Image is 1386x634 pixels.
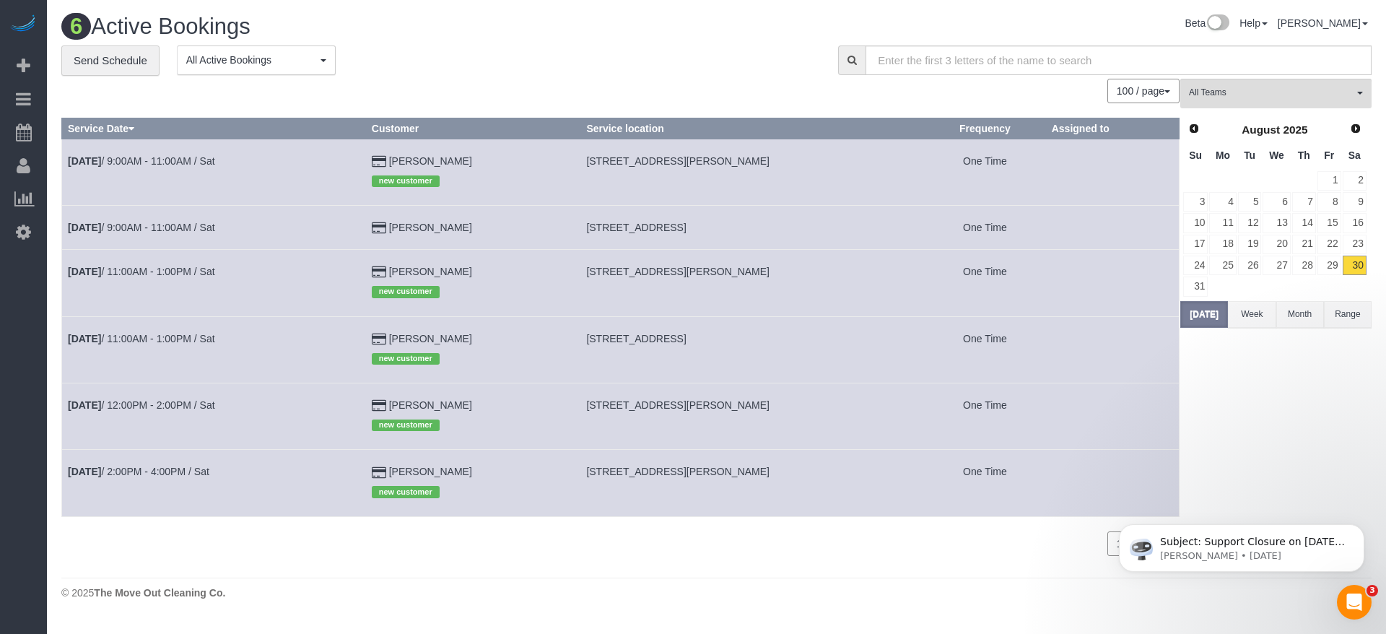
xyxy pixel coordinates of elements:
[580,383,925,449] td: Service location
[1108,79,1180,103] nav: Pagination navigation
[1209,235,1236,254] a: 18
[925,316,1045,383] td: Frequency
[372,267,386,277] i: Credit Card Payment
[1278,17,1368,29] a: [PERSON_NAME]
[372,468,386,478] i: Credit Card Payment
[68,222,101,233] b: [DATE]
[62,383,366,449] td: Schedule date
[1343,171,1367,191] a: 2
[1317,213,1341,233] a: 15
[1189,87,1354,99] span: All Teams
[925,383,1045,449] td: Frequency
[1045,118,1179,139] th: Assigned to
[1263,256,1290,275] a: 27
[389,155,472,167] a: [PERSON_NAME]
[372,175,440,187] span: new customer
[1045,383,1179,449] td: Assigned to
[580,118,925,139] th: Service location
[1183,277,1208,296] a: 31
[68,466,209,477] a: [DATE]/ 2:00PM - 4:00PM / Sat
[866,45,1372,75] input: Enter the first 3 letters of the name to search
[1367,585,1378,596] span: 3
[68,333,101,344] b: [DATE]
[1206,14,1229,33] img: New interface
[68,466,101,477] b: [DATE]
[389,333,472,344] a: [PERSON_NAME]
[62,139,366,205] td: Schedule date
[1292,256,1316,275] a: 28
[1180,79,1372,101] ol: All Teams
[1269,149,1284,161] span: Wednesday
[1317,235,1341,254] a: 22
[365,450,580,516] td: Customer
[1045,139,1179,205] td: Assigned to
[925,250,1045,316] td: Frequency
[68,399,215,411] a: [DATE]/ 12:00PM - 2:00PM / Sat
[62,450,366,516] td: Schedule date
[1238,256,1262,275] a: 26
[1184,119,1204,139] a: Prev
[925,118,1045,139] th: Frequency
[1292,192,1316,212] a: 7
[372,286,440,298] span: new customer
[1216,149,1230,161] span: Monday
[61,45,160,76] a: Send Schedule
[62,250,366,316] td: Schedule date
[61,14,706,39] h1: Active Bookings
[62,118,366,139] th: Service Date
[68,222,215,233] a: [DATE]/ 9:00AM - 11:00AM / Sat
[1239,17,1268,29] a: Help
[68,155,215,167] a: [DATE]/ 9:00AM - 11:00AM / Sat
[389,222,472,233] a: [PERSON_NAME]
[1263,192,1290,212] a: 6
[1183,213,1208,233] a: 10
[580,316,925,383] td: Service location
[1045,450,1179,516] td: Assigned to
[177,45,336,75] button: All Active Bookings
[1292,213,1316,233] a: 14
[62,206,366,250] td: Schedule date
[1343,213,1367,233] a: 16
[586,333,686,344] span: [STREET_ADDRESS]
[1244,149,1255,161] span: Tuesday
[365,316,580,383] td: Customer
[586,222,686,233] span: [STREET_ADDRESS]
[1238,192,1262,212] a: 5
[389,399,472,411] a: [PERSON_NAME]
[925,206,1045,250] td: Frequency
[1185,17,1229,29] a: Beta
[68,266,101,277] b: [DATE]
[372,401,386,411] i: Credit Card Payment
[1097,494,1386,595] iframe: Intercom notifications message
[372,334,386,344] i: Credit Card Payment
[372,223,386,233] i: Credit Card Payment
[1317,192,1341,212] a: 8
[1045,316,1179,383] td: Assigned to
[1283,123,1307,136] span: 2025
[1228,301,1276,328] button: Week
[1276,301,1324,328] button: Month
[372,353,440,365] span: new customer
[1045,250,1179,316] td: Assigned to
[9,14,38,35] img: Automaid Logo
[62,316,366,383] td: Schedule date
[372,420,440,431] span: new customer
[1183,192,1208,212] a: 3
[1263,213,1290,233] a: 13
[1183,235,1208,254] a: 17
[580,450,925,516] td: Service location
[1209,256,1236,275] a: 25
[1348,149,1361,161] span: Saturday
[1209,192,1236,212] a: 4
[1298,149,1310,161] span: Thursday
[1263,235,1290,254] a: 20
[365,250,580,316] td: Customer
[1189,149,1202,161] span: Sunday
[94,587,225,599] strong: The Move Out Cleaning Co.
[1045,206,1179,250] td: Assigned to
[586,466,770,477] span: [STREET_ADDRESS][PERSON_NAME]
